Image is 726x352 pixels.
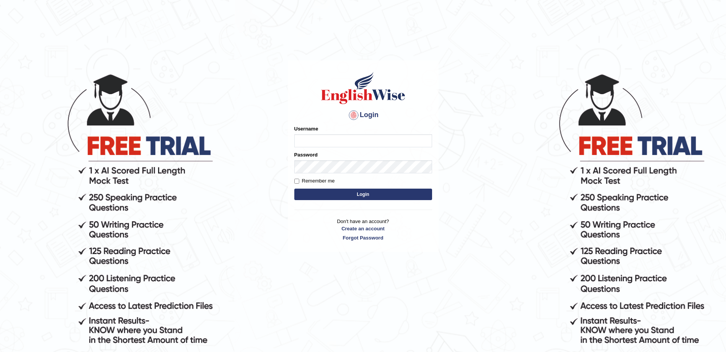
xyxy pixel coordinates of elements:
a: Create an account [294,225,432,232]
input: Remember me [294,179,299,184]
button: Login [294,189,432,200]
a: Forgot Password [294,234,432,241]
img: Logo of English Wise sign in for intelligent practice with AI [320,71,407,105]
label: Password [294,151,318,158]
label: Remember me [294,177,335,185]
p: Don't have an account? [294,218,432,241]
h4: Login [294,109,432,121]
label: Username [294,125,318,132]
